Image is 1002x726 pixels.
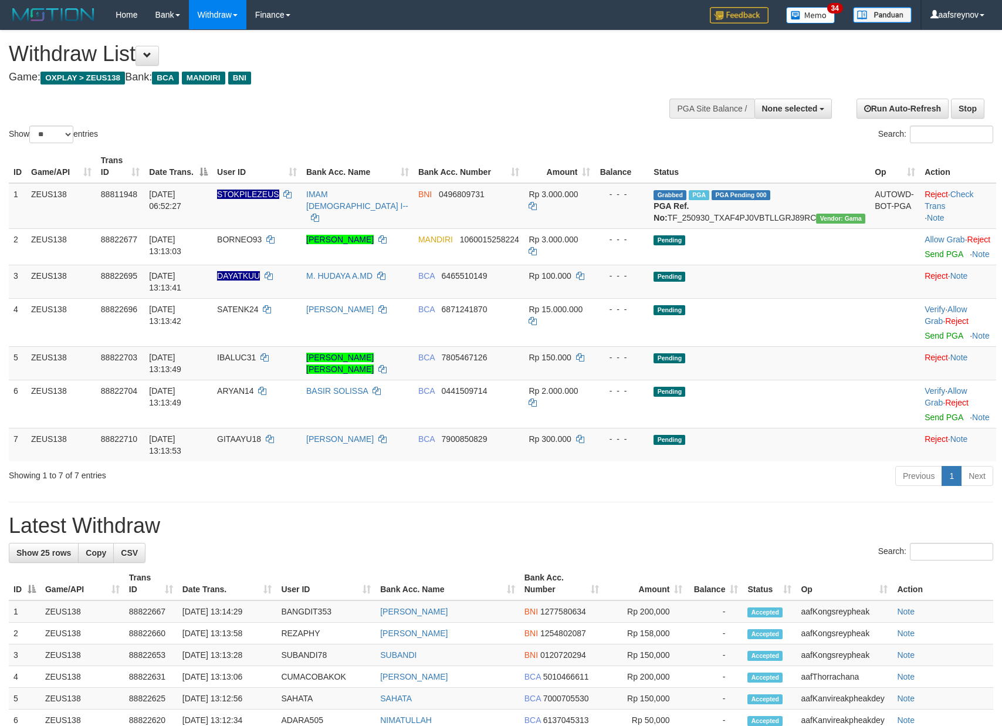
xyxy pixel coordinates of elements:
a: Send PGA [925,249,963,259]
a: Send PGA [925,413,963,422]
th: Date Trans.: activate to sort column ascending [178,567,277,600]
span: Accepted [747,716,783,726]
span: [DATE] 06:52:27 [149,190,181,211]
th: Game/API: activate to sort column ascending [26,150,96,183]
a: Send PGA [925,331,963,340]
a: SUBANDI [380,650,417,660]
td: ZEUS138 [26,183,96,229]
a: Note [972,413,990,422]
span: 88822695 [101,271,137,281]
th: Bank Acc. Name: activate to sort column ascending [302,150,414,183]
th: Amount: activate to sort column ascending [524,150,595,183]
span: BNI [418,190,432,199]
th: Balance: activate to sort column ascending [687,567,743,600]
span: [DATE] 13:13:49 [149,353,181,374]
a: Note [897,694,915,703]
td: CUMACOBAKOK [276,666,375,688]
img: MOTION_logo.png [9,6,98,23]
span: BNI [524,629,538,638]
a: Note [950,353,968,362]
td: [DATE] 13:13:28 [178,644,277,666]
th: Action [892,567,993,600]
span: Vendor URL: https://trx31.1velocity.biz [816,214,865,224]
span: · [925,305,967,326]
td: 88822625 [124,688,178,710]
div: - - - [600,234,644,245]
span: 88822677 [101,235,137,244]
td: SUBANDI78 [276,644,375,666]
span: BCA [418,271,435,281]
a: [PERSON_NAME] [306,434,374,444]
td: ZEUS138 [40,623,124,644]
span: BCA [152,72,178,85]
a: Stop [951,99,984,119]
span: [DATE] 13:13:03 [149,235,181,256]
td: AUTOWD-BOT-PGA [870,183,920,229]
td: - [687,644,743,666]
th: Op: activate to sort column ascending [870,150,920,183]
a: Allow Grab [925,386,967,407]
span: Copy 6465510149 to clipboard [442,271,488,281]
span: BNI [228,72,251,85]
span: BCA [418,305,435,314]
button: None selected [754,99,832,119]
td: aafKongsreypheak [796,600,892,623]
a: Reject [945,316,969,326]
td: · · [920,298,996,346]
span: None selected [762,104,818,113]
span: BCA [524,672,541,681]
a: Copy [78,543,114,563]
th: Action [920,150,996,183]
span: OXPLAY > ZEUS138 [40,72,125,85]
input: Search: [910,543,993,560]
td: ZEUS138 [26,265,96,298]
span: Nama rekening ada tanda titik/strip, harap diedit [217,190,279,199]
a: Reject [925,271,948,281]
a: Note [972,249,990,259]
th: Bank Acc. Name: activate to sort column ascending [375,567,520,600]
th: Balance [595,150,649,183]
th: Status [649,150,870,183]
th: Trans ID: activate to sort column ascending [96,150,145,183]
img: Feedback.jpg [710,7,769,23]
a: Next [961,466,993,486]
a: Note [897,672,915,681]
span: CSV [121,548,138,558]
td: 1 [9,600,40,623]
span: BCA [524,715,541,725]
th: User ID: activate to sort column ascending [276,567,375,600]
a: Note [972,331,990,340]
span: Rp 100.000 [529,271,571,281]
span: IBALUC31 [217,353,256,362]
span: Copy 7900850829 to clipboard [442,434,488,444]
a: Verify [925,305,945,314]
a: Note [950,271,968,281]
th: ID [9,150,26,183]
a: [PERSON_NAME] [306,235,374,244]
a: Reject [925,190,948,199]
span: [DATE] 13:13:53 [149,434,181,455]
span: 88822704 [101,386,137,396]
span: Accepted [747,673,783,683]
a: Note [927,213,945,222]
th: User ID: activate to sort column ascending [212,150,302,183]
td: [DATE] 13:13:06 [178,666,277,688]
span: MANDIRI [182,72,225,85]
td: · · [920,380,996,428]
span: 88822703 [101,353,137,362]
a: Verify [925,386,945,396]
td: 4 [9,666,40,688]
span: Copy 0496809731 to clipboard [439,190,485,199]
td: 2 [9,623,40,644]
span: BCA [524,694,541,703]
img: panduan.png [853,7,912,23]
h1: Latest Withdraw [9,514,993,538]
td: 2 [9,228,26,265]
a: Reject [945,398,969,407]
td: 1 [9,183,26,229]
span: 88822696 [101,305,137,314]
span: Rp 150.000 [529,353,571,362]
a: [PERSON_NAME] [380,607,448,616]
td: Rp 200,000 [604,666,688,688]
span: Copy 0441509714 to clipboard [442,386,488,396]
